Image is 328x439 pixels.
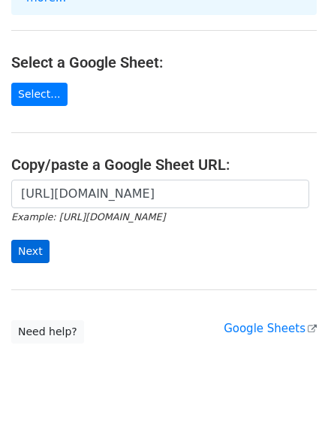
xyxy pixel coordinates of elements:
a: Need help? [11,320,84,344]
h4: Copy/paste a Google Sheet URL: [11,156,317,174]
h4: Select a Google Sheet: [11,53,317,71]
a: Select... [11,83,68,106]
iframe: Chat Widget [253,367,328,439]
small: Example: [URL][DOMAIN_NAME] [11,211,165,223]
input: Next [11,240,50,263]
a: Google Sheets [224,322,317,335]
input: Paste your Google Sheet URL here [11,180,309,208]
